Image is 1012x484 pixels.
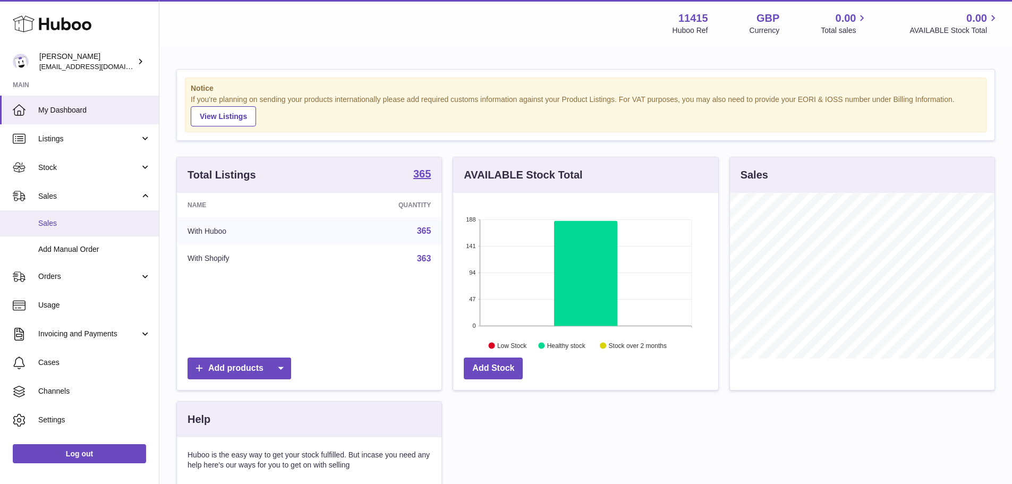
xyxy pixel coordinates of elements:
span: [EMAIL_ADDRESS][DOMAIN_NAME] [39,62,156,71]
p: Huboo is the easy way to get your stock fulfilled. But incase you need any help here's our ways f... [188,450,431,470]
span: My Dashboard [38,105,151,115]
strong: 365 [413,168,431,179]
a: 0.00 Total sales [821,11,868,36]
strong: GBP [756,11,779,26]
text: Stock over 2 months [609,342,667,349]
a: Log out [13,444,146,463]
span: Stock [38,163,140,173]
h3: Help [188,412,210,427]
span: Total sales [821,26,868,36]
span: Invoicing and Payments [38,329,140,339]
text: 141 [466,243,475,249]
text: 94 [470,269,476,276]
a: Add Stock [464,358,523,379]
text: 0 [473,322,476,329]
span: Add Manual Order [38,244,151,254]
div: Huboo Ref [673,26,708,36]
span: AVAILABLE Stock Total [909,26,999,36]
span: Channels [38,386,151,396]
a: 365 [413,168,431,181]
text: Healthy stock [547,342,586,349]
span: Usage [38,300,151,310]
h3: AVAILABLE Stock Total [464,168,582,182]
span: Sales [38,218,151,228]
span: Orders [38,271,140,282]
h3: Total Listings [188,168,256,182]
div: [PERSON_NAME] [39,52,135,72]
h3: Sales [741,168,768,182]
span: Sales [38,191,140,201]
div: Currency [750,26,780,36]
span: 0.00 [836,11,856,26]
th: Quantity [320,193,442,217]
text: 47 [470,296,476,302]
th: Name [177,193,320,217]
text: 188 [466,216,475,223]
span: Settings [38,415,151,425]
td: With Shopify [177,245,320,273]
strong: Notice [191,83,981,94]
text: Low Stock [497,342,527,349]
strong: 11415 [678,11,708,26]
a: 0.00 AVAILABLE Stock Total [909,11,999,36]
img: internalAdmin-11415@internal.huboo.com [13,54,29,70]
a: View Listings [191,106,256,126]
a: 365 [417,226,431,235]
div: If you're planning on sending your products internationally please add required customs informati... [191,95,981,126]
span: Listings [38,134,140,144]
span: Cases [38,358,151,368]
td: With Huboo [177,217,320,245]
span: 0.00 [966,11,987,26]
a: Add products [188,358,291,379]
a: 363 [417,254,431,263]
